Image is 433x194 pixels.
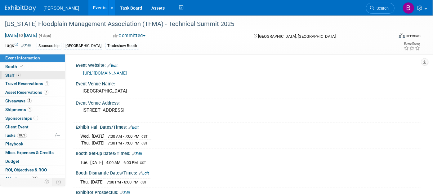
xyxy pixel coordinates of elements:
span: Event Information [5,55,40,60]
span: ROI, Objectives & ROO [5,167,47,172]
a: Sponsorships1 [0,114,65,123]
span: 100% [17,133,27,138]
span: 7:00 PM - 7:00 PM [108,141,139,145]
span: Booth [5,64,24,69]
a: Edit [132,152,142,156]
div: [GEOGRAPHIC_DATA] [64,43,103,49]
div: Event Venue Address: [76,98,421,106]
span: Sponsorships [5,116,38,121]
div: Sponsorship [37,43,61,49]
span: Client Event [5,124,29,129]
td: Toggle Event Tabs [52,178,65,186]
a: Tasks100% [0,131,65,140]
div: Event Venue Name: [76,79,421,87]
span: Misc. Expenses & Credits [5,150,54,155]
span: CST [141,135,148,139]
span: 14 [32,176,38,181]
td: Tags [5,42,31,50]
div: Event Rating [404,42,420,45]
div: Tradeshow-Booth [105,43,139,49]
a: Giveaways2 [0,97,65,105]
span: 7:00 PM - 8:00 PM [107,180,138,184]
a: ROI, Objectives & ROO [0,166,65,174]
span: Search [374,6,389,11]
span: 7 [44,90,48,95]
span: Tasks [5,133,27,138]
span: Playbook [5,141,23,146]
td: Wed. [80,133,92,140]
div: Booth Dismantle Dates/Times: [76,168,421,176]
a: Attachments14 [0,175,65,183]
td: Thu. [80,140,92,146]
div: Exhibit Hall Dates/Times: [76,123,421,131]
span: Staff [5,73,21,78]
a: Search [366,3,395,14]
a: Edit [21,44,31,48]
a: Client Event [0,123,65,131]
a: Booth [0,63,65,71]
td: [DATE] [90,159,103,166]
a: Edit [107,63,118,68]
span: (4 days) [38,34,51,38]
span: 7 [16,73,21,77]
span: to [18,33,24,38]
span: Asset Reservations [5,90,48,95]
span: Shipments [5,107,32,112]
div: In-Person [406,33,421,38]
a: Misc. Expenses & Credits [0,149,65,157]
span: 4:00 AM - 6:00 PM [106,160,138,165]
img: Buse Onen [403,2,414,14]
span: 1 [33,116,38,120]
a: Staff7 [0,71,65,80]
a: Budget [0,157,65,166]
a: Shipments1 [0,106,65,114]
button: Committed [111,32,148,39]
span: 2 [27,98,32,103]
a: Event Information [0,54,65,62]
img: ExhibitDay [5,5,36,11]
a: Edit [128,125,139,130]
div: [GEOGRAPHIC_DATA] [80,86,416,96]
i: Booth reservation complete [20,65,23,68]
span: CST [140,161,146,165]
a: Travel Reservations1 [0,80,65,88]
a: Asset Reservations7 [0,88,65,97]
a: [URL][DOMAIN_NAME] [83,71,127,75]
td: Tue. [80,159,90,166]
span: CST [141,141,148,145]
span: 7:00 AM - 7:00 PM [108,134,139,139]
span: Attachments [5,176,38,181]
span: [DATE] [DATE] [5,32,37,38]
span: [GEOGRAPHIC_DATA], [GEOGRAPHIC_DATA] [258,34,336,39]
div: Event Format [359,32,421,41]
img: Format-Inperson.png [399,33,405,38]
td: [DATE] [92,133,105,140]
a: Edit [139,171,149,175]
div: Booth Set-up Dates/Times: [76,149,421,157]
span: Budget [5,159,19,164]
span: Giveaways [5,98,32,103]
td: [DATE] [91,179,104,185]
pre: [STREET_ADDRESS] [83,107,212,113]
td: Thu. [80,179,91,185]
span: Travel Reservations [5,81,49,86]
span: [PERSON_NAME] [43,6,79,11]
span: 1 [28,107,32,112]
div: [US_STATE] Floodplain Management Association (TFMA) - Technical Summit 2025 [3,19,385,30]
span: 1 [45,81,49,86]
a: Playbook [0,140,65,148]
td: [DATE] [92,140,105,146]
div: Event Website: [76,61,421,69]
span: CST [141,180,147,184]
td: Personalize Event Tab Strip [42,178,52,186]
